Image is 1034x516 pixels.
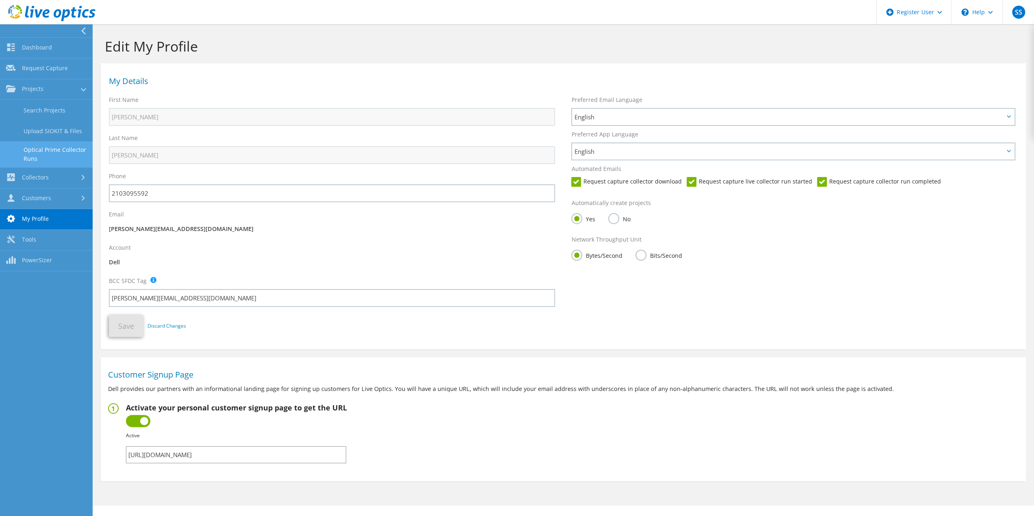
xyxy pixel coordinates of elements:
[571,130,638,138] label: Preferred App Language
[109,258,555,267] p: Dell
[574,112,1004,122] span: English
[109,134,138,142] label: Last Name
[1012,6,1025,19] span: SS
[109,244,131,252] label: Account
[109,172,126,180] label: Phone
[147,322,186,330] a: Discard Changes
[608,213,630,223] label: No
[687,177,812,187] label: Request capture live collector run started
[571,165,621,173] label: Automated Emails
[108,371,1014,379] h1: Customer Signup Page
[961,9,969,16] svg: \n
[571,235,641,244] label: Network Throughput Unit
[126,403,347,412] h2: Activate your personal customer signup page to get the URL
[105,38,1018,55] h1: Edit My Profile
[126,432,140,439] b: Active
[817,177,941,187] label: Request capture collector run completed
[571,96,642,104] label: Preferred Email Language
[109,277,147,285] label: BCC SFDC Tag
[108,384,1019,393] p: Dell provides our partners with an informational landing page for signing up customers for Live O...
[109,210,124,218] label: Email
[571,177,681,187] label: Request capture collector download
[109,96,139,104] label: First Name
[109,315,143,337] button: Save
[635,250,682,260] label: Bits/Second
[571,213,595,223] label: Yes
[109,225,555,233] p: [PERSON_NAME][EMAIL_ADDRESS][DOMAIN_NAME]
[109,77,1014,85] h1: My Details
[571,250,622,260] label: Bytes/Second
[574,147,1004,156] span: English
[571,199,650,207] label: Automatically create projects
